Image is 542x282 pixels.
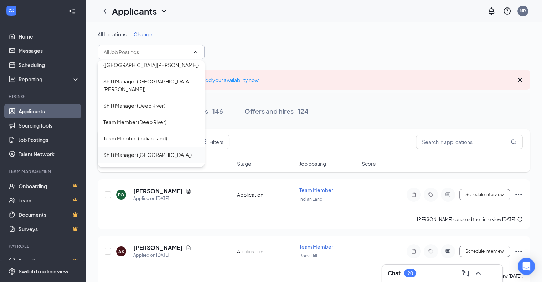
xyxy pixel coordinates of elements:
div: 20 [407,270,413,276]
div: [PERSON_NAME] canceled their interview [DATE]. [417,216,523,223]
button: Minimize [485,267,497,279]
div: Shift Manager ([GEOGRAPHIC_DATA][PERSON_NAME]) [103,77,199,93]
a: Talent Network [19,147,79,161]
div: EO [118,192,124,198]
a: DocumentsCrown [19,207,79,222]
span: Indian Land [299,196,322,202]
a: Job Postings [19,133,79,147]
svg: Settings [9,268,16,275]
input: Search in applications [416,135,523,149]
button: Schedule Interview [459,189,510,200]
div: Reporting [19,76,80,83]
span: Team Member [299,187,333,193]
h5: [PERSON_NAME] [133,187,183,195]
a: Sourcing Tools [19,118,79,133]
a: OnboardingCrown [19,179,79,193]
span: Change [134,31,153,37]
h3: Chat [388,269,401,277]
span: Score [362,160,376,167]
svg: ActiveChat [444,192,452,198]
span: Team Member [299,243,333,250]
div: Switch to admin view [19,268,68,275]
h1: Applicants [112,5,157,17]
svg: ChevronUp [193,49,198,55]
div: Open Intercom Messenger [518,258,535,275]
h5: [PERSON_NAME] [133,244,183,252]
svg: WorkstreamLogo [8,7,15,14]
div: Application [237,248,295,255]
svg: Document [186,188,191,194]
div: Applied on [DATE] [133,195,191,202]
svg: ChevronUp [474,269,482,277]
a: SurveysCrown [19,222,79,236]
svg: Tag [427,248,435,254]
div: Team Member (Indian Land) [103,134,167,142]
span: Rock Hill [299,253,317,258]
a: Messages [19,43,79,58]
svg: ChevronDown [160,7,168,15]
div: Offers and hires · 124 [244,107,309,116]
div: Application [237,191,295,198]
input: All Job Postings [104,48,190,56]
div: Shift Manager (Deep River) [103,102,165,109]
span: All Locations [98,31,127,37]
svg: Collapse [69,7,76,15]
div: Hiring [9,93,78,99]
svg: Note [409,192,418,198]
svg: Analysis [9,76,16,83]
div: Applied on [DATE] [133,252,191,259]
svg: Minimize [487,269,495,277]
svg: Tag [427,192,435,198]
svg: Info [517,216,523,222]
svg: ChevronLeft [100,7,109,15]
div: Team Member - [GEOGRAPHIC_DATA] ([GEOGRAPHIC_DATA][PERSON_NAME]) [103,53,199,69]
svg: Document [186,245,191,251]
a: PayrollCrown [19,254,79,268]
button: Filter Filters [193,135,229,149]
span: Stage [237,160,251,167]
div: Payroll [9,243,78,249]
div: Shift Manager ([GEOGRAPHIC_DATA]) [103,151,192,159]
a: Add your availability now [202,77,259,83]
span: Job posting [299,160,326,167]
a: TeamCrown [19,193,79,207]
svg: ActiveChat [444,248,452,254]
div: Team Management [9,168,78,174]
a: Home [19,29,79,43]
a: Scheduling [19,58,79,72]
svg: QuestionInfo [503,7,511,15]
div: AS [118,248,124,255]
button: Schedule Interview [459,246,510,257]
div: Team Member (Deep River) [103,118,166,126]
svg: MagnifyingGlass [511,139,516,145]
svg: Cross [516,76,524,84]
button: ComposeMessage [460,267,471,279]
a: Applicants [19,104,79,118]
svg: Notifications [487,7,496,15]
svg: Ellipses [514,190,523,199]
svg: Note [409,248,418,254]
svg: ComposeMessage [461,269,470,277]
div: MR [520,8,526,14]
button: ChevronUp [473,267,484,279]
svg: Ellipses [514,247,523,256]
